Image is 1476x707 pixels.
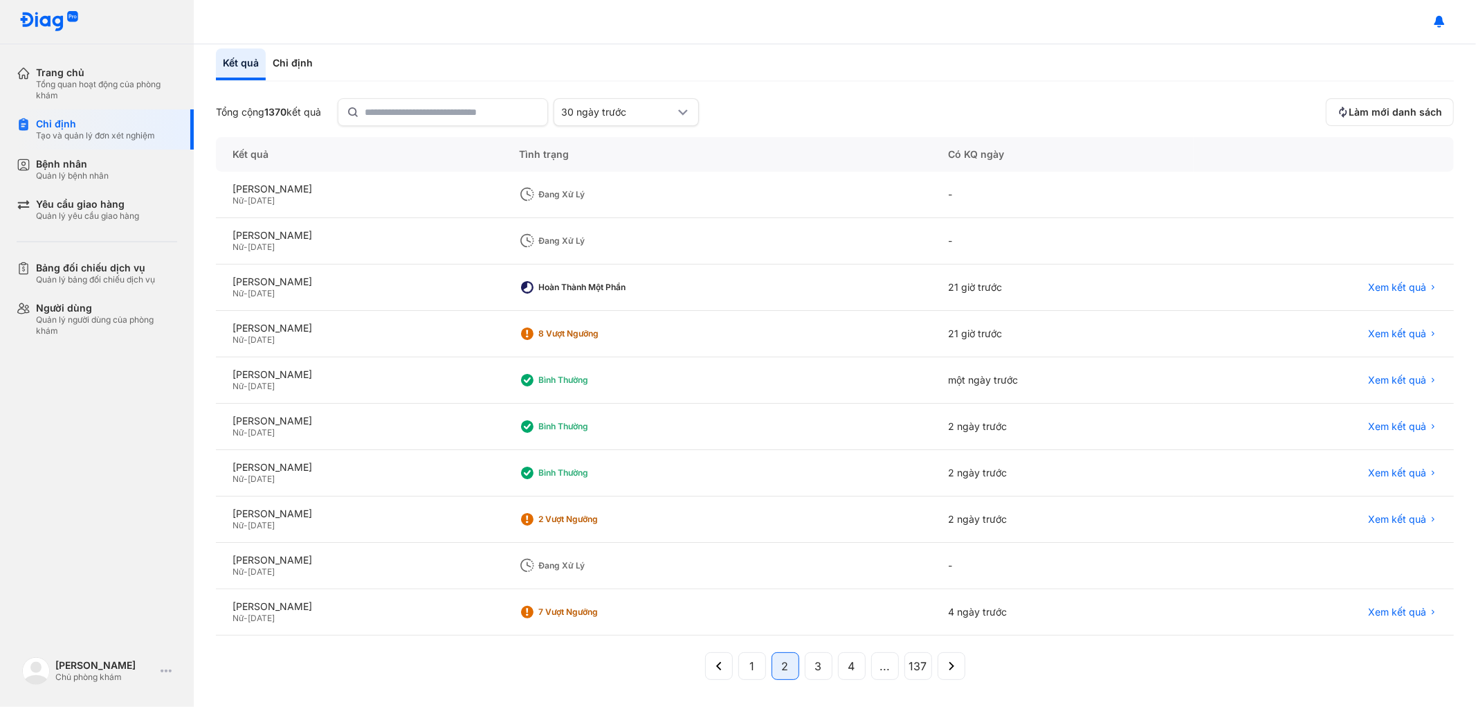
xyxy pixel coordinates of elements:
[244,288,248,298] span: -
[749,658,754,674] span: 1
[1326,98,1454,126] button: Làm mới danh sách
[538,514,649,525] div: 2 Vượt ngưỡng
[805,652,832,680] button: 3
[233,288,244,298] span: Nữ
[248,288,275,298] span: [DATE]
[931,172,1194,218] div: -
[233,600,486,613] div: [PERSON_NAME]
[233,276,486,288] div: [PERSON_NAME]
[782,658,789,674] span: 2
[36,198,139,211] div: Yêu cầu giao hàng
[233,242,244,252] span: Nữ
[244,195,248,206] span: -
[244,474,248,484] span: -
[244,427,248,438] span: -
[233,415,486,427] div: [PERSON_NAME]
[233,461,486,474] div: [PERSON_NAME]
[248,381,275,391] span: [DATE]
[233,566,244,577] span: Nữ
[233,183,486,195] div: [PERSON_NAME]
[36,79,177,101] div: Tổng quan hoạt động của phòng khám
[538,421,649,432] div: Bình thường
[904,652,932,680] button: 137
[19,11,79,33] img: logo
[538,282,649,293] div: Hoàn thành một phần
[538,375,649,386] div: Bình thường
[538,328,649,339] div: 8 Vượt ngưỡng
[931,496,1194,543] div: 2 ngày trước
[248,566,275,577] span: [DATE]
[538,189,649,200] div: Đang xử lý
[538,235,649,247] div: Đang xử lý
[871,652,899,680] button: ...
[1368,281,1426,294] span: Xem kết quả
[36,211,139,222] div: Quản lý yêu cầu giao hàng
[55,659,155,672] div: [PERSON_NAME]
[931,450,1194,496] div: 2 ngày trước
[738,652,766,680] button: 1
[244,520,248,530] span: -
[36,66,177,79] div: Trang chủ
[502,137,931,172] div: Tình trạng
[248,334,275,345] span: [DATE]
[244,381,248,391] span: -
[248,474,275,484] span: [DATE]
[538,607,649,618] div: 7 Vượt ngưỡng
[244,566,248,577] span: -
[233,322,486,334] div: [PERSON_NAME]
[216,48,266,80] div: Kết quả
[1368,420,1426,433] span: Xem kết quả
[538,467,649,478] div: Bình thường
[233,554,486,566] div: [PERSON_NAME]
[55,672,155,683] div: Chủ phòng khám
[248,242,275,252] span: [DATE]
[1368,374,1426,386] span: Xem kết quả
[233,520,244,530] span: Nữ
[264,106,286,118] span: 1370
[22,657,50,685] img: logo
[36,314,177,337] div: Quản lý người dùng của phòng khám
[233,195,244,206] span: Nữ
[233,474,244,484] span: Nữ
[931,137,1194,172] div: Có KQ ngày
[36,274,155,285] div: Quản lý bảng đối chiếu dịch vụ
[244,242,248,252] span: -
[266,48,320,80] div: Chỉ định
[233,381,244,391] span: Nữ
[36,302,177,314] div: Người dùng
[233,508,486,520] div: [PERSON_NAME]
[561,106,675,118] div: 30 ngày trước
[248,613,275,623] span: [DATE]
[772,652,799,680] button: 2
[1368,328,1426,340] span: Xem kết quả
[233,334,244,345] span: Nữ
[538,560,649,571] div: Đang xử lý
[233,613,244,623] span: Nữ
[1368,606,1426,618] span: Xem kết quả
[248,520,275,530] span: [DATE]
[880,658,890,674] span: ...
[216,137,502,172] div: Kết quả
[815,658,822,674] span: 3
[909,658,927,674] span: 137
[848,658,855,674] span: 4
[931,311,1194,357] div: 21 giờ trước
[248,427,275,438] span: [DATE]
[36,118,155,130] div: Chỉ định
[1368,513,1426,526] span: Xem kết quả
[244,334,248,345] span: -
[36,262,155,274] div: Bảng đối chiếu dịch vụ
[36,158,109,170] div: Bệnh nhân
[248,195,275,206] span: [DATE]
[216,106,321,118] div: Tổng cộng kết quả
[931,218,1194,265] div: -
[931,404,1194,450] div: 2 ngày trước
[233,229,486,242] div: [PERSON_NAME]
[931,543,1194,589] div: -
[36,170,109,181] div: Quản lý bệnh nhân
[931,265,1194,311] div: 21 giờ trước
[931,589,1194,636] div: 4 ngày trước
[1368,467,1426,479] span: Xem kết quả
[244,613,248,623] span: -
[36,130,155,141] div: Tạo và quản lý đơn xét nghiệm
